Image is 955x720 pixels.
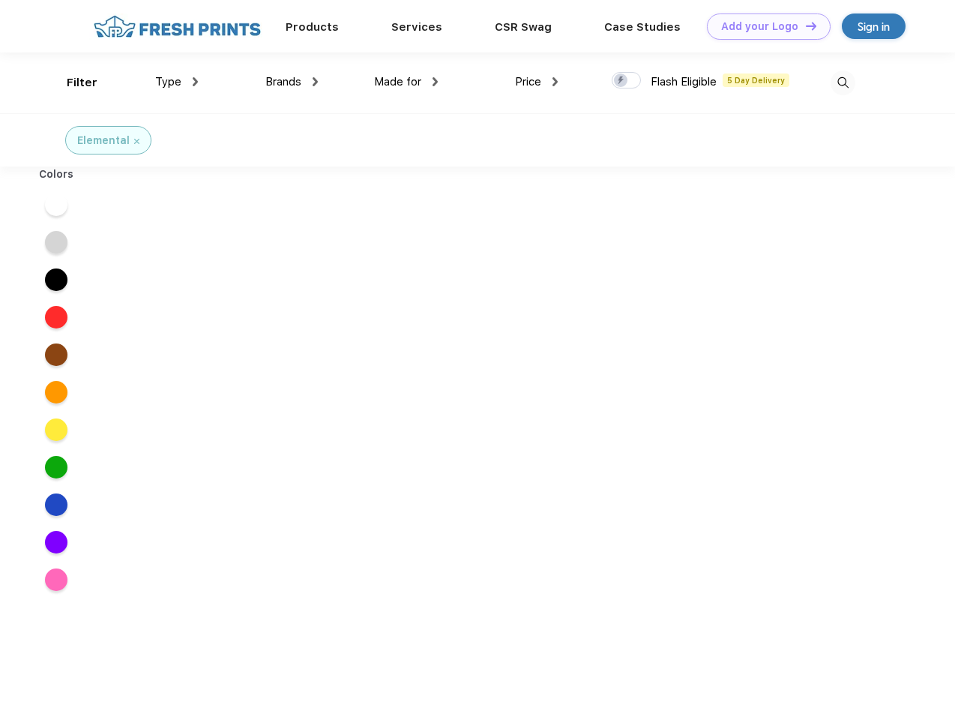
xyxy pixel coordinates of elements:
[391,20,442,34] a: Services
[265,75,301,88] span: Brands
[806,22,816,30] img: DT
[77,133,130,148] div: Elemental
[67,74,97,91] div: Filter
[842,13,906,39] a: Sign in
[134,139,139,144] img: filter_cancel.svg
[155,75,181,88] span: Type
[831,70,855,95] img: desktop_search.svg
[193,77,198,86] img: dropdown.png
[495,20,552,34] a: CSR Swag
[858,18,890,35] div: Sign in
[28,166,85,182] div: Colors
[374,75,421,88] span: Made for
[723,73,789,87] span: 5 Day Delivery
[721,20,798,33] div: Add your Logo
[313,77,318,86] img: dropdown.png
[552,77,558,86] img: dropdown.png
[651,75,717,88] span: Flash Eligible
[286,20,339,34] a: Products
[433,77,438,86] img: dropdown.png
[515,75,541,88] span: Price
[89,13,265,40] img: fo%20logo%202.webp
